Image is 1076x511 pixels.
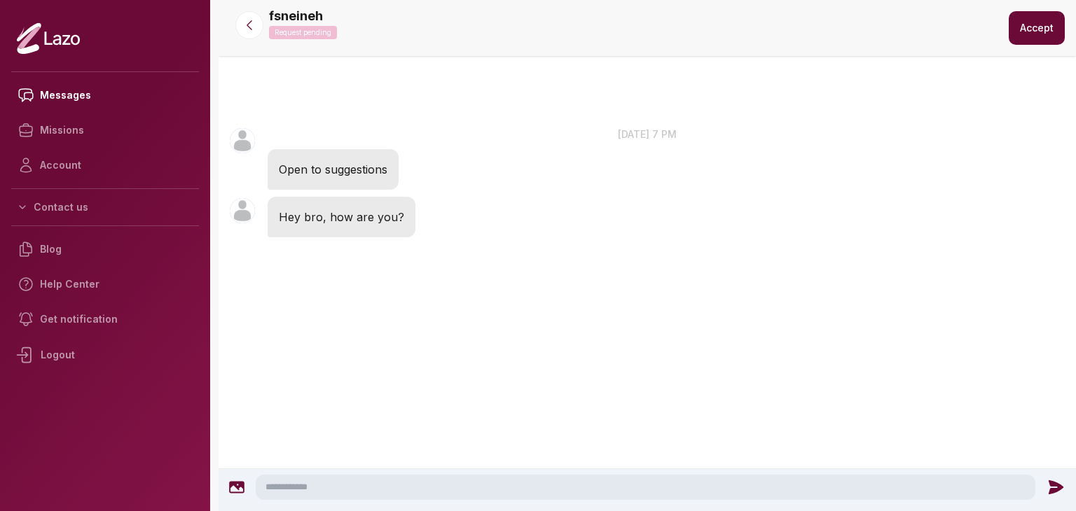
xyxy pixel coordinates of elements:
p: Hey bro, how are you? [279,208,404,226]
button: Contact us [11,195,199,220]
a: Missions [11,113,199,148]
p: Open to suggestions [279,160,387,178]
a: Get notification [11,302,199,337]
a: Blog [11,232,199,267]
p: Request pending [269,26,337,39]
a: Messages [11,78,199,113]
p: fsneineh [269,6,323,26]
p: [DATE] 7 pm [219,127,1076,141]
a: Help Center [11,267,199,302]
button: Accept [1009,11,1065,45]
a: Account [11,148,199,183]
img: User avatar [230,198,255,223]
div: Logout [11,337,199,373]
